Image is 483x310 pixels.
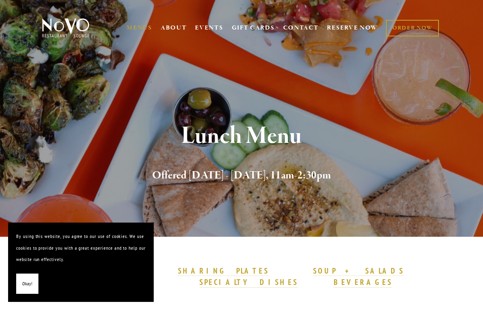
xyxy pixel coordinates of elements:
[313,266,404,276] strong: SOUP + SALADS
[16,274,38,294] button: Okay!
[40,18,91,38] img: Novo Restaurant &amp; Lounge
[22,278,32,290] span: Okay!
[283,20,319,36] a: CONTACT
[313,266,404,276] a: SOUP + SALADS
[232,20,275,36] a: GIFT CARDS
[199,277,298,288] a: SPECIALTY DISHES
[178,266,269,276] strong: SHARING PLATES
[161,24,187,32] a: ABOUT
[334,277,393,288] a: BEVERAGES
[334,277,393,287] strong: BEVERAGES
[127,24,152,32] a: MENUS
[178,266,269,276] a: SHARING PLATES
[327,20,378,36] a: RESERVE NOW
[16,231,146,265] p: By using this website, you agree to our use of cookies. We use cookies to provide you with a grea...
[8,223,154,302] section: Cookie banner
[195,24,223,32] a: EVENTS
[53,123,430,149] h1: Lunch Menu
[386,20,439,36] a: ORDER NOW
[53,167,430,184] h2: Offered [DATE] - [DATE], 11am-2:30pm
[199,277,298,287] strong: SPECIALTY DISHES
